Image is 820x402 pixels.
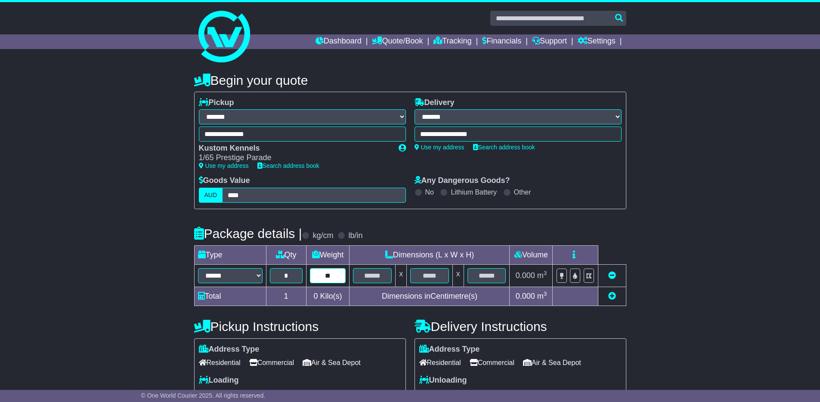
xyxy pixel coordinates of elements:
[313,231,333,241] label: kg/cm
[316,34,362,49] a: Dashboard
[516,292,535,300] span: 0.000
[249,356,294,369] span: Commercial
[306,287,350,306] td: Kilo(s)
[415,144,464,151] a: Use my address
[199,176,250,186] label: Goods Value
[510,245,553,264] td: Volume
[257,162,319,169] a: Search address book
[419,345,480,354] label: Address Type
[433,34,471,49] a: Tracking
[194,73,626,87] h4: Begin your quote
[194,287,266,306] td: Total
[537,292,547,300] span: m
[452,264,464,287] td: x
[199,387,228,401] span: Forklift
[199,356,241,369] span: Residential
[194,319,406,334] h4: Pickup Instructions
[194,245,266,264] td: Type
[350,245,510,264] td: Dimensions (L x W x H)
[419,387,449,401] span: Forklift
[544,291,547,297] sup: 3
[415,176,510,186] label: Any Dangerous Goods?
[350,287,510,306] td: Dimensions in Centimetre(s)
[523,356,581,369] span: Air & Sea Depot
[199,345,260,354] label: Address Type
[482,34,521,49] a: Financials
[372,34,423,49] a: Quote/Book
[266,287,306,306] td: 1
[514,188,531,196] label: Other
[415,98,455,108] label: Delivery
[266,245,306,264] td: Qty
[608,271,616,280] a: Remove this item
[473,144,535,151] a: Search address book
[516,271,535,280] span: 0.000
[396,264,407,287] td: x
[199,162,249,169] a: Use my address
[532,34,567,49] a: Support
[544,270,547,276] sup: 3
[348,231,362,241] label: lb/in
[199,144,390,153] div: Kustom Kennels
[425,188,434,196] label: No
[194,226,302,241] h4: Package details |
[470,356,514,369] span: Commercial
[578,34,616,49] a: Settings
[419,376,467,385] label: Unloading
[303,356,361,369] span: Air & Sea Depot
[237,387,267,401] span: Tail Lift
[199,98,234,108] label: Pickup
[451,188,497,196] label: Lithium Battery
[419,356,461,369] span: Residential
[313,292,318,300] span: 0
[199,153,390,163] div: 1/65 Prestige Parade
[415,319,626,334] h4: Delivery Instructions
[306,245,350,264] td: Weight
[457,387,487,401] span: Tail Lift
[537,271,547,280] span: m
[141,392,266,399] span: © One World Courier 2025. All rights reserved.
[608,292,616,300] a: Add new item
[199,188,223,203] label: AUD
[199,376,239,385] label: Loading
